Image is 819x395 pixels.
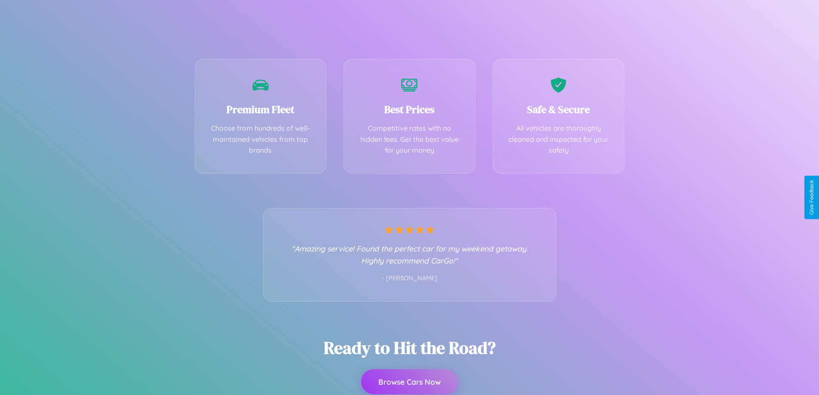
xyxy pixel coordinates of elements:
p: All vehicles are thoroughly cleaned and inspected for your safety [506,123,611,156]
p: "Amazing service! Found the perfect car for my weekend getaway. Highly recommend CarGo!" [281,242,539,266]
h2: Ready to Hit the Road? [324,336,496,359]
p: Competitive rates with no hidden fees. Get the best value for your money [357,123,462,156]
h3: Best Prices [357,102,462,116]
div: Give Feedback [809,180,815,215]
button: Browse Cars Now [361,369,458,394]
p: Choose from hundreds of well-maintained vehicles from top brands [208,123,313,156]
h3: Safe & Secure [506,102,611,116]
h3: Premium Fleet [208,102,313,116]
p: - [PERSON_NAME] [281,273,539,284]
